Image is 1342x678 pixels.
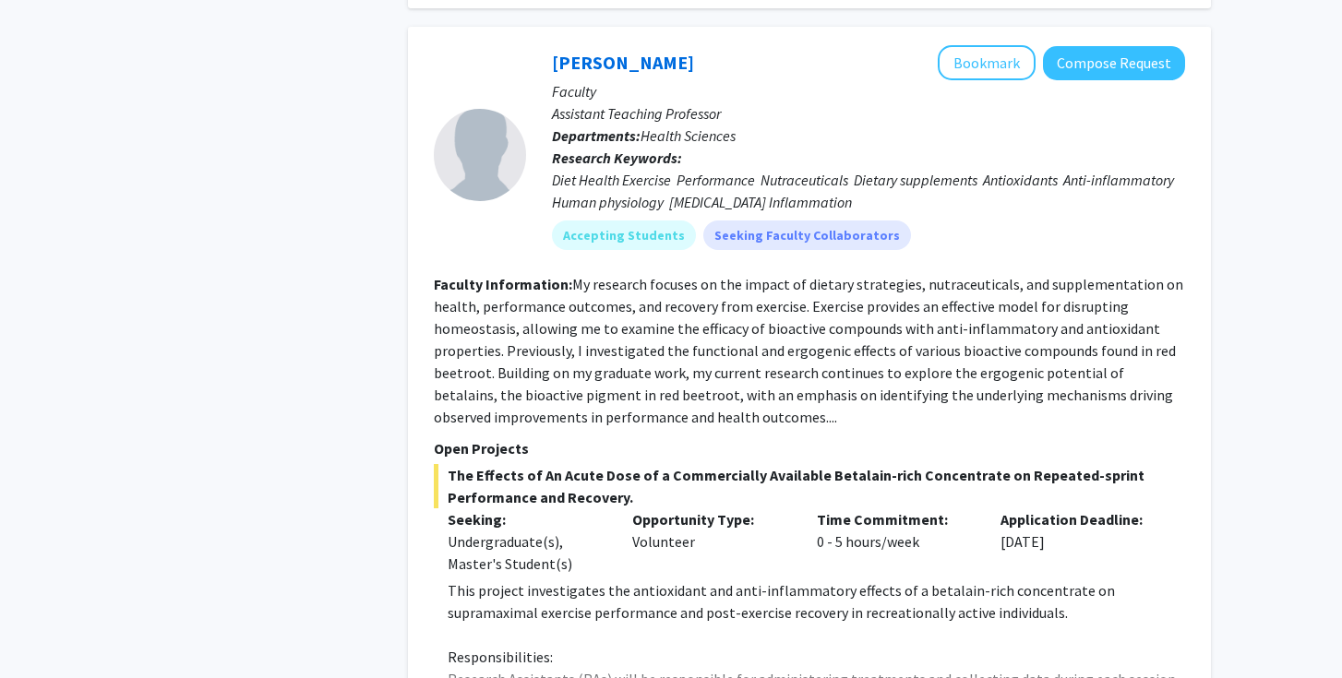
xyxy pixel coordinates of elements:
p: Assistant Teaching Professor [552,102,1185,125]
mat-chip: Accepting Students [552,220,696,250]
p: Application Deadline: [1001,508,1157,530]
b: Departments: [552,126,641,145]
p: Opportunity Type: [632,508,789,530]
iframe: Chat [14,595,78,664]
div: Diet Health Exercise Performance Nutraceuticals Dietary supplements Antioxidants Anti-inflammator... [552,169,1185,213]
div: [DATE] [987,508,1171,575]
button: Add Steve Vitti to Bookmarks [938,45,1036,80]
p: Seeking: [448,508,605,530]
div: 0 - 5 hours/week [803,508,988,575]
b: Faculty Information: [434,275,572,293]
span: Health Sciences [641,126,736,145]
mat-chip: Seeking Faculty Collaborators [703,220,911,250]
p: Open Projects [434,437,1185,459]
fg-read-more: My research focuses on the impact of dietary strategies, nutraceuticals, and supplementation on h... [434,275,1183,426]
button: Compose Request to Steve Vitti [1043,46,1185,80]
p: Faculty [552,80,1185,102]
a: [PERSON_NAME] [552,51,694,74]
p: This project investigates the antioxidant and anti-inflammatory effects of a betalain-rich concen... [448,579,1185,624]
p: Responsibilities: [448,646,1185,668]
b: Research Keywords: [552,149,682,167]
div: Volunteer [618,508,803,575]
span: The Effects of An Acute Dose of a Commercially Available Betalain-rich Concentrate on Repeated-sp... [434,464,1185,508]
p: Time Commitment: [817,508,974,530]
div: Undergraduate(s), Master's Student(s) [448,530,605,575]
